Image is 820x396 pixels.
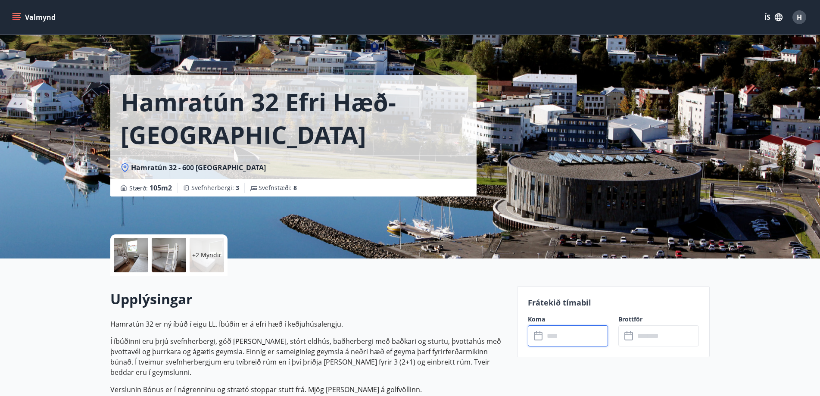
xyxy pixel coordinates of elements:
span: 3 [236,184,239,192]
span: Svefnherbergi : [191,184,239,192]
h1: Hamratún 32 efri hæð- [GEOGRAPHIC_DATA] [121,85,466,151]
span: 8 [293,184,297,192]
span: Hamratún 32 - 600 [GEOGRAPHIC_DATA] [131,163,266,172]
p: Í íbúðinni eru þrjú svefnherbergi, góð [PERSON_NAME], stórt eldhús, baðherbergi með baðkari og st... [110,336,507,377]
h2: Upplýsingar [110,290,507,309]
button: H [789,7,810,28]
span: Stærð : [129,183,172,193]
label: Koma [528,315,608,324]
p: Verslunin Bónus er í nágrenninu og strætó stoppar stutt frá. Mjög [PERSON_NAME] á golfvöllinn. [110,384,507,395]
button: menu [10,9,59,25]
span: Svefnstæði : [259,184,297,192]
p: Frátekið tímabil [528,297,699,308]
p: Hamratún 32 er ný íbúð í eigu LL. Íbúðin er á efri hæð í keðjuhúsalengju. [110,319,507,329]
span: H [797,12,802,22]
button: ÍS [760,9,787,25]
label: Brottför [618,315,699,324]
span: 105 m2 [150,183,172,193]
p: +2 Myndir [192,251,221,259]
